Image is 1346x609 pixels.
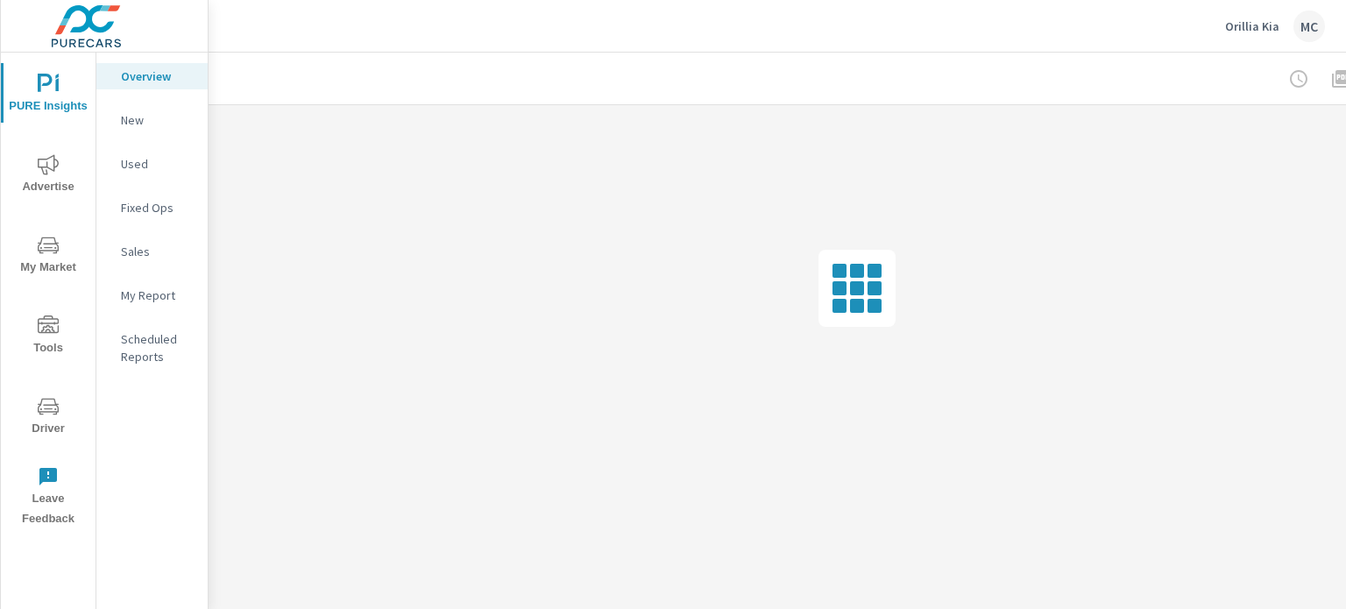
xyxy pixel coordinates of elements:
p: Overview [121,67,194,85]
span: Driver [6,396,90,439]
div: Sales [96,238,208,265]
div: Overview [96,63,208,89]
span: Leave Feedback [6,466,90,529]
span: Tools [6,315,90,358]
div: Scheduled Reports [96,326,208,370]
div: My Report [96,282,208,308]
span: Advertise [6,154,90,197]
p: Fixed Ops [121,199,194,216]
p: My Report [121,287,194,304]
span: My Market [6,235,90,278]
div: New [96,107,208,133]
p: New [121,111,194,129]
div: Fixed Ops [96,195,208,221]
span: PURE Insights [6,74,90,117]
div: Used [96,151,208,177]
p: Orillia Kia [1225,18,1279,34]
p: Used [121,155,194,173]
div: MC [1293,11,1325,42]
p: Sales [121,243,194,260]
div: nav menu [1,53,96,536]
p: Scheduled Reports [121,330,194,365]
